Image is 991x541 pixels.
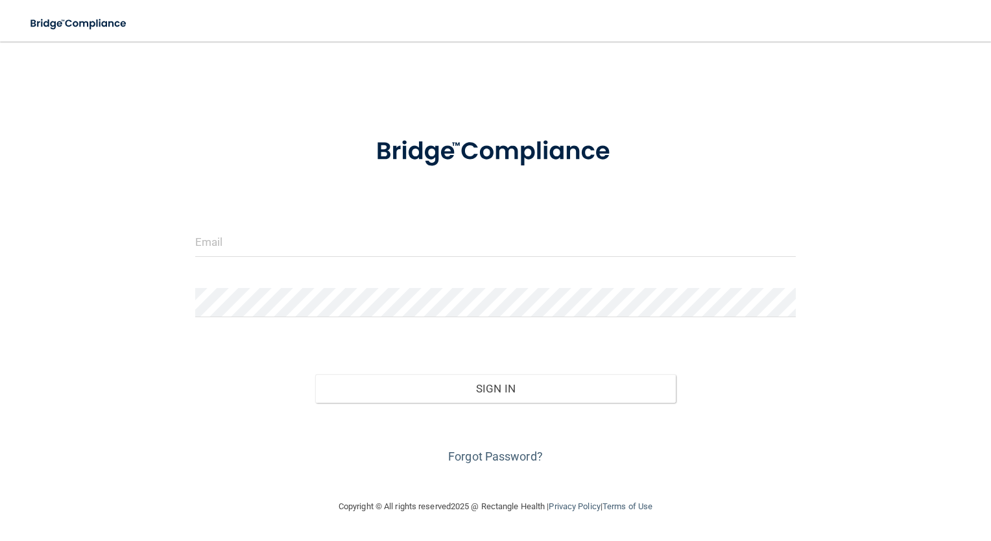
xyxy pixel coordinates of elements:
[259,486,732,527] div: Copyright © All rights reserved 2025 @ Rectangle Health | |
[19,10,139,37] img: bridge_compliance_login_screen.278c3ca4.svg
[195,228,796,257] input: Email
[315,374,676,403] button: Sign In
[448,450,543,463] a: Forgot Password?
[603,501,652,511] a: Terms of Use
[549,501,600,511] a: Privacy Policy
[350,119,641,184] img: bridge_compliance_login_screen.278c3ca4.svg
